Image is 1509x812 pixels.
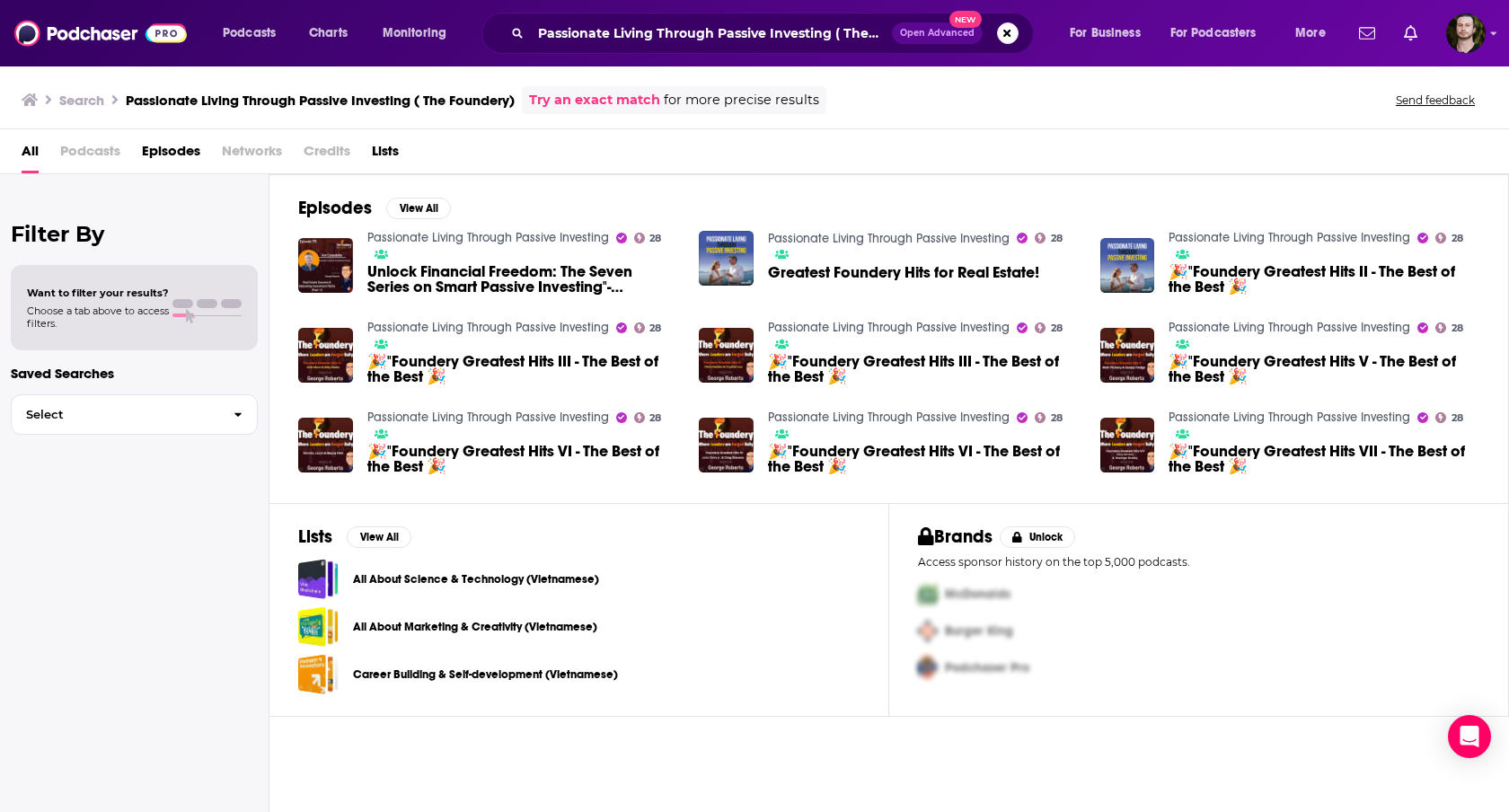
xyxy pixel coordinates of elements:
[768,265,1039,280] a: Greatest Foundery Hits for Real Estate!
[1390,93,1480,108] button: Send feedback
[11,365,258,382] p: Saved Searches
[529,90,660,110] a: Try an exact match
[27,304,169,330] span: Choose a tab above to access filters.
[12,409,219,420] span: Select
[945,587,1010,602] span: McDonalds
[386,198,451,219] button: View All
[1070,21,1141,46] span: For Business
[347,526,411,548] button: View All
[298,654,339,694] a: Career Building & Self-development (Vietnamese)
[1446,13,1486,53] img: User Profile
[11,394,258,435] button: Select
[1169,354,1479,384] a: 🎉"Foundery Greatest Hits V - The Best of the Best 🎉
[383,21,446,46] span: Monitoring
[768,354,1079,384] a: 🎉"Foundery Greatest Hits III - The Best of the Best 🎉
[298,525,332,548] h2: Lists
[892,22,983,44] button: Open AdvancedNew
[304,137,350,173] span: Credits
[699,328,754,383] img: 🎉"Foundery Greatest Hits III - The Best of the Best 🎉
[142,137,200,173] a: Episodes
[353,665,618,684] a: Career Building & Self-development (Vietnamese)
[298,559,339,599] a: All About Science & Technology (Vietnamese)
[768,320,1010,335] a: Passionate Living Through Passive Investing
[223,21,276,46] span: Podcasts
[1100,238,1155,293] a: 🎉"Foundery Greatest Hits II - The Best of the Best 🎉
[1051,414,1063,422] span: 28
[1169,444,1479,474] a: 🎉"Foundery Greatest Hits VII - The Best of the Best 🎉
[1397,18,1425,49] a: Show notifications dropdown
[1100,418,1155,472] a: 🎉"Foundery Greatest Hits VII - The Best of the Best 🎉
[298,418,353,472] img: 🎉"Foundery Greatest Hits VI - The Best of the Best 🎉
[298,238,353,293] img: Unlock Financial Freedom: The Seven Series on Smart Passive Investing"- Arn Cenedella
[1169,320,1410,335] a: Passionate Living Through Passive Investing
[634,412,662,423] a: 28
[945,623,1013,639] span: Burger King
[1169,230,1410,245] a: Passionate Living Through Passive Investing
[14,16,187,50] img: Podchaser - Follow, Share and Rate Podcasts
[918,555,1479,569] p: Access sponsor history on the top 5,000 podcasts.
[353,569,599,589] a: All About Science & Technology (Vietnamese)
[1169,410,1410,425] a: Passionate Living Through Passive Investing
[1352,18,1382,49] a: Show notifications dropdown
[911,613,945,649] img: Second Pro Logo
[911,649,945,686] img: Third Pro Logo
[499,13,1051,54] div: Search podcasts, credits, & more...
[22,137,39,173] a: All
[297,19,358,48] a: Charts
[1035,322,1063,333] a: 28
[699,231,754,286] img: Greatest Foundery Hits for Real Estate!
[298,197,372,219] h2: Episodes
[1100,328,1155,383] img: 🎉"Foundery Greatest Hits V - The Best of the Best 🎉
[1000,526,1076,548] button: Unlock
[367,230,609,245] a: Passionate Living Through Passive Investing
[1051,234,1063,243] span: 28
[367,264,678,295] a: Unlock Financial Freedom: The Seven Series on Smart Passive Investing"- Arn Cenedella
[1435,233,1463,243] a: 28
[298,606,339,647] a: All About Marketing & Creativity (Vietnamese)
[1035,233,1063,243] a: 28
[1159,19,1283,48] button: open menu
[1295,21,1326,46] span: More
[1169,264,1479,295] span: 🎉"Foundery Greatest Hits II - The Best of the Best 🎉
[298,197,451,219] a: EpisodesView All
[309,21,348,46] span: Charts
[768,410,1010,425] a: Passionate Living Through Passive Investing
[11,221,258,247] h2: Filter By
[367,320,609,335] a: Passionate Living Through Passive Investing
[1452,234,1463,243] span: 28
[1035,412,1063,423] a: 28
[367,444,678,474] span: 🎉"Foundery Greatest Hits VI - The Best of the Best 🎉
[210,19,299,48] button: open menu
[370,19,470,48] button: open menu
[367,264,678,295] span: Unlock Financial Freedom: The Seven Series on Smart Passive Investing"- [PERSON_NAME]
[298,328,353,383] img: 🎉"Foundery Greatest Hits III - The Best of the Best 🎉
[1446,13,1486,53] span: Logged in as OutlierAudio
[634,322,662,333] a: 28
[768,444,1079,474] a: 🎉"Foundery Greatest Hits VI - The Best of the Best 🎉
[1435,322,1463,333] a: 28
[222,137,282,173] span: Networks
[1051,324,1063,332] span: 28
[911,576,945,613] img: First Pro Logo
[945,660,1029,675] span: Podchaser Pro
[1448,715,1491,758] div: Open Intercom Messenger
[59,92,104,109] h3: Search
[126,92,515,109] h3: Passionate Living Through Passive Investing ( The Foundery)
[1170,21,1257,46] span: For Podcasters
[1435,412,1463,423] a: 28
[372,137,399,173] a: Lists
[27,287,169,299] span: Want to filter your results?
